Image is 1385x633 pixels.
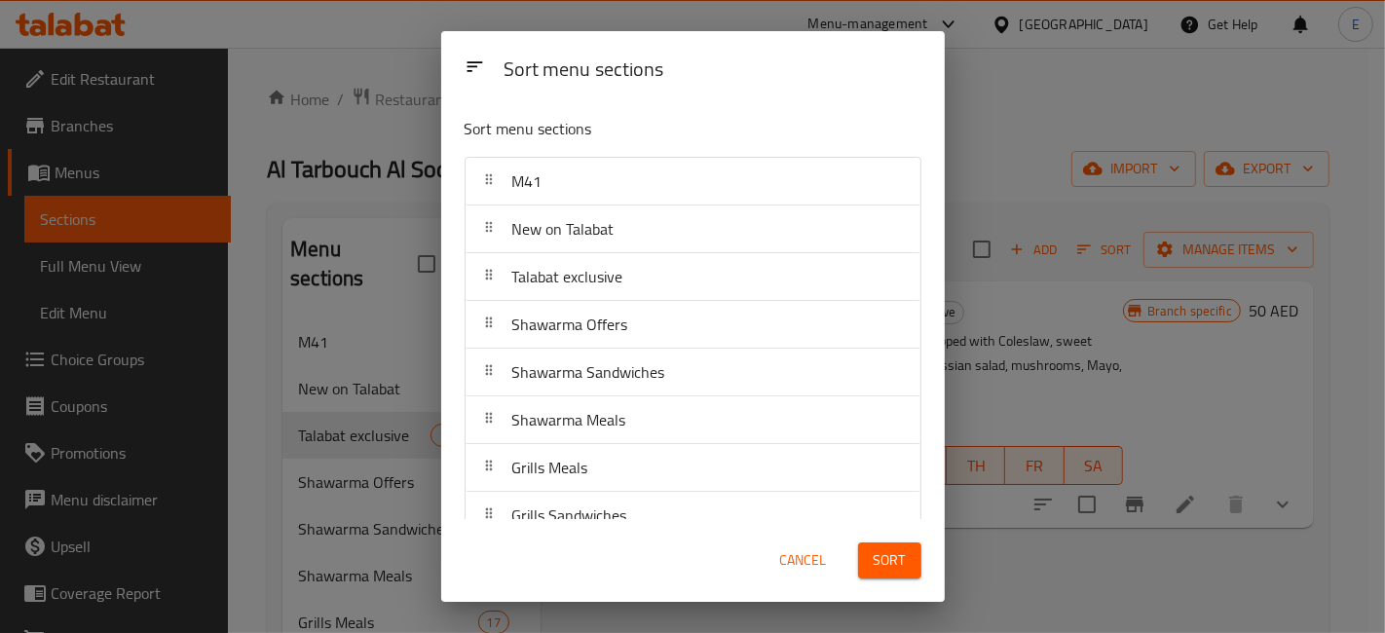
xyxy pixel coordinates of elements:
div: Sort menu sections [496,49,929,93]
p: Sort menu sections [465,117,827,141]
div: Shawarma Meals [466,396,920,444]
span: Talabat exclusive [512,262,623,291]
div: Shawarma Sandwiches [466,349,920,396]
div: Grills Sandwiches [466,492,920,540]
div: Shawarma Offers [466,301,920,349]
span: Shawarma Meals [512,405,626,434]
span: Grills Sandwiches [512,501,627,530]
span: New on Talabat [512,214,615,243]
button: Sort [858,542,921,578]
div: New on Talabat [466,205,920,253]
span: Sort [874,548,906,573]
div: Grills Meals [466,444,920,492]
button: Cancel [772,542,835,578]
span: Cancel [780,548,827,573]
span: Shawarma Offers [512,310,628,339]
span: Shawarma Sandwiches [512,357,665,387]
div: Talabat exclusive [466,253,920,301]
span: Grills Meals [512,453,588,482]
div: M41 [466,158,920,205]
span: M41 [512,167,543,196]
